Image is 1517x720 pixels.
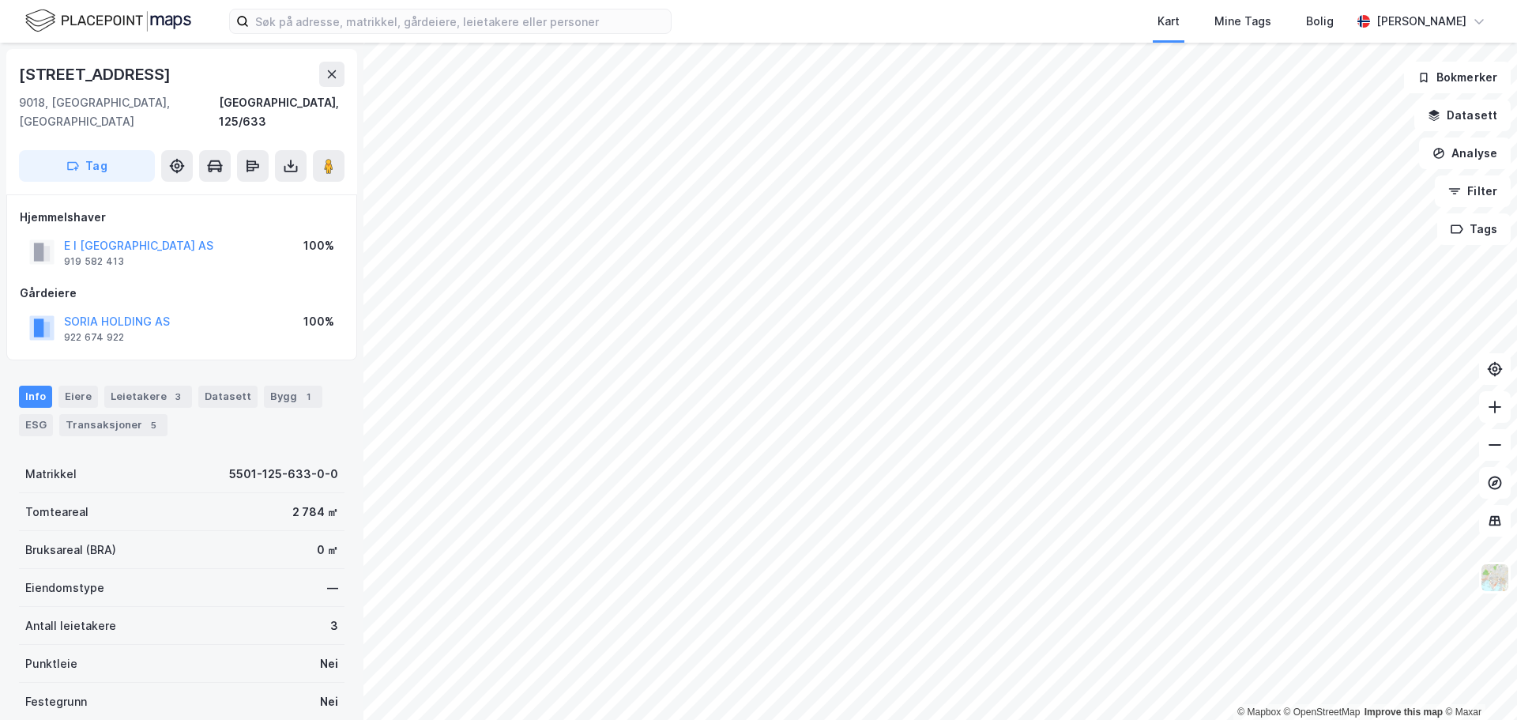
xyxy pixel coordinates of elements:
[25,541,116,560] div: Bruksareal (BRA)
[327,579,338,597] div: —
[19,62,174,87] div: [STREET_ADDRESS]
[19,386,52,408] div: Info
[1438,644,1517,720] div: Kontrollprogram for chat
[58,386,98,408] div: Eiere
[198,386,258,408] div: Datasett
[317,541,338,560] div: 0 ㎡
[1404,62,1511,93] button: Bokmerker
[1158,12,1180,31] div: Kart
[1214,12,1271,31] div: Mine Tags
[1237,707,1281,718] a: Mapbox
[25,465,77,484] div: Matrikkel
[229,465,338,484] div: 5501-125-633-0-0
[59,414,168,436] div: Transaksjoner
[20,208,344,227] div: Hjemmelshaver
[1365,707,1443,718] a: Improve this map
[64,331,124,344] div: 922 674 922
[19,414,53,436] div: ESG
[292,503,338,522] div: 2 784 ㎡
[264,386,322,408] div: Bygg
[25,579,104,597] div: Eiendomstype
[1376,12,1466,31] div: [PERSON_NAME]
[303,312,334,331] div: 100%
[1414,100,1511,131] button: Datasett
[64,255,124,268] div: 919 582 413
[19,93,219,131] div: 9018, [GEOGRAPHIC_DATA], [GEOGRAPHIC_DATA]
[219,93,344,131] div: [GEOGRAPHIC_DATA], 125/633
[330,616,338,635] div: 3
[25,7,191,35] img: logo.f888ab2527a4732fd821a326f86c7f29.svg
[320,692,338,711] div: Nei
[25,654,77,673] div: Punktleie
[104,386,192,408] div: Leietakere
[25,692,87,711] div: Festegrunn
[249,9,671,33] input: Søk på adresse, matrikkel, gårdeiere, leietakere eller personer
[1437,213,1511,245] button: Tags
[1438,644,1517,720] iframe: Chat Widget
[300,389,316,405] div: 1
[1435,175,1511,207] button: Filter
[25,616,116,635] div: Antall leietakere
[1419,138,1511,169] button: Analyse
[170,389,186,405] div: 3
[320,654,338,673] div: Nei
[145,417,161,433] div: 5
[1480,563,1510,593] img: Z
[303,236,334,255] div: 100%
[19,150,155,182] button: Tag
[1284,707,1361,718] a: OpenStreetMap
[20,284,344,303] div: Gårdeiere
[25,503,88,522] div: Tomteareal
[1306,12,1334,31] div: Bolig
